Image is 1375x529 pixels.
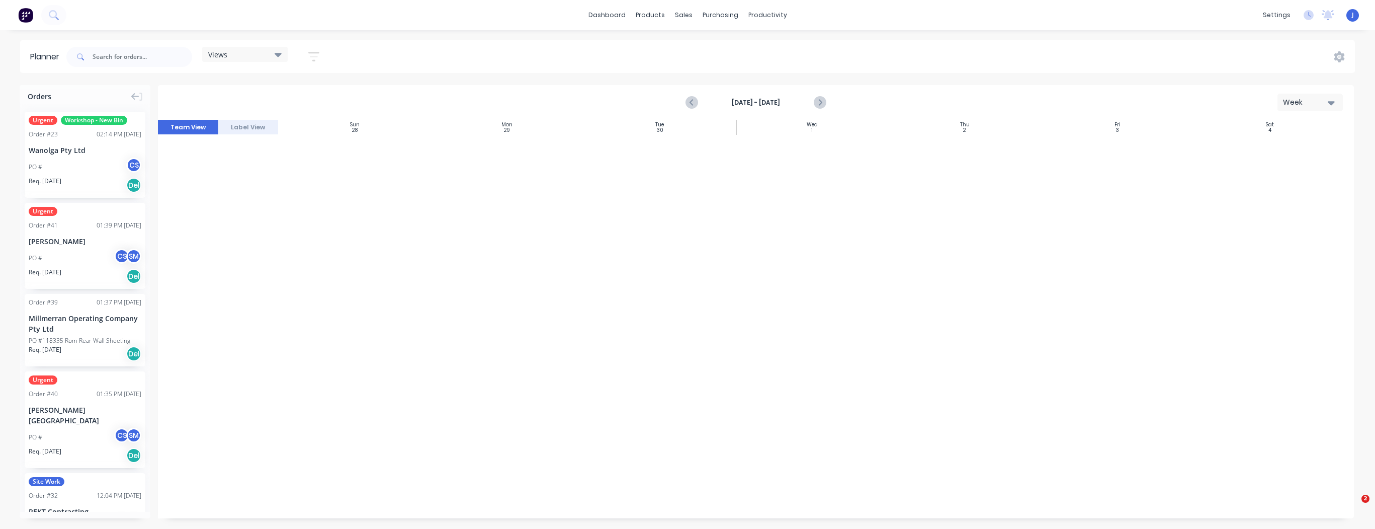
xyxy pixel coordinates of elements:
[114,428,129,443] div: CS
[97,390,141,399] div: 01:35 PM [DATE]
[1268,128,1271,133] div: 4
[29,177,61,186] span: Req. [DATE]
[1283,97,1329,108] div: Week
[126,178,141,193] div: Del
[1277,94,1343,111] button: Week
[963,128,966,133] div: 2
[350,122,360,128] div: Sun
[1341,495,1365,519] iframe: Intercom live chat
[29,298,58,307] div: Order # 39
[97,491,141,500] div: 12:04 PM [DATE]
[126,428,141,443] div: SM
[743,8,792,23] div: productivity
[29,336,130,345] div: PO #118335 Rom Rear Wall Sheeting
[504,128,510,133] div: 29
[158,120,218,135] button: Team View
[29,130,58,139] div: Order # 23
[208,49,227,60] span: Views
[126,269,141,284] div: Del
[28,91,51,102] span: Orders
[1266,122,1274,128] div: Sat
[18,8,33,23] img: Factory
[29,433,42,442] div: PO #
[670,8,698,23] div: sales
[29,506,141,517] div: REKT Contracting
[960,122,970,128] div: Thu
[29,345,61,354] span: Req. [DATE]
[29,477,64,486] span: Site Work
[29,491,58,500] div: Order # 32
[126,249,141,264] div: SM
[126,448,141,463] div: Del
[706,98,806,107] strong: [DATE] - [DATE]
[1258,8,1296,23] div: settings
[698,8,743,23] div: purchasing
[29,375,57,385] span: Urgent
[29,313,141,334] div: Millmerran Operating Company Pty Ltd
[1361,495,1369,503] span: 2
[352,128,358,133] div: 28
[97,130,141,139] div: 02:14 PM [DATE]
[29,163,42,172] div: PO #
[29,447,61,456] span: Req. [DATE]
[29,221,58,230] div: Order # 41
[61,116,127,125] span: Workshop - New Bin
[631,8,670,23] div: products
[30,51,64,63] div: Planner
[29,254,42,263] div: PO #
[29,236,141,247] div: [PERSON_NAME]
[29,116,57,125] span: Urgent
[29,405,141,426] div: [PERSON_NAME][GEOGRAPHIC_DATA]
[29,268,61,277] span: Req. [DATE]
[29,207,57,216] span: Urgent
[97,221,141,230] div: 01:39 PM [DATE]
[807,122,818,128] div: Wed
[1115,128,1119,133] div: 3
[655,122,664,128] div: Tue
[501,122,512,128] div: Mon
[583,8,631,23] a: dashboard
[114,249,129,264] div: CS
[656,128,663,133] div: 30
[93,47,192,67] input: Search for orders...
[218,120,279,135] button: Label View
[126,346,141,361] div: Del
[126,158,141,173] div: CS
[97,298,141,307] div: 01:37 PM [DATE]
[29,145,141,156] div: Wanolga Pty Ltd
[1352,11,1354,20] span: J
[29,390,58,399] div: Order # 40
[811,128,813,133] div: 1
[1114,122,1121,128] div: Fri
